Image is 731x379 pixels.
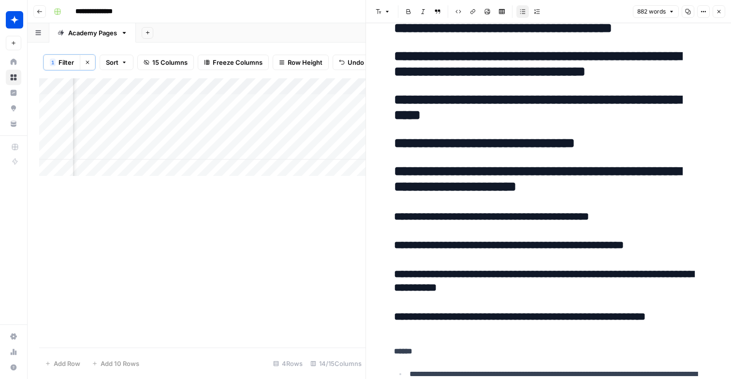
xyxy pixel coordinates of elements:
[58,58,74,67] span: Filter
[106,58,118,67] span: Sort
[269,356,307,371] div: 4 Rows
[152,58,188,67] span: 15 Columns
[86,356,145,371] button: Add 10 Rows
[633,5,679,18] button: 882 words
[101,359,139,368] span: Add 10 Rows
[6,360,21,375] button: Help + Support
[6,101,21,116] a: Opportunities
[6,54,21,70] a: Home
[50,58,56,66] div: 1
[39,356,86,371] button: Add Row
[348,58,364,67] span: Undo
[333,55,370,70] button: Undo
[6,8,21,32] button: Workspace: Wiz
[137,55,194,70] button: 15 Columns
[6,344,21,360] a: Usage
[44,55,80,70] button: 1Filter
[6,85,21,101] a: Insights
[288,58,322,67] span: Row Height
[6,329,21,344] a: Settings
[6,116,21,131] a: Your Data
[213,58,263,67] span: Freeze Columns
[49,23,136,43] a: Academy Pages
[6,70,21,85] a: Browse
[100,55,133,70] button: Sort
[51,58,54,66] span: 1
[6,11,23,29] img: Wiz Logo
[273,55,329,70] button: Row Height
[307,356,365,371] div: 14/15 Columns
[637,7,666,16] span: 882 words
[54,359,80,368] span: Add Row
[198,55,269,70] button: Freeze Columns
[68,28,117,38] div: Academy Pages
